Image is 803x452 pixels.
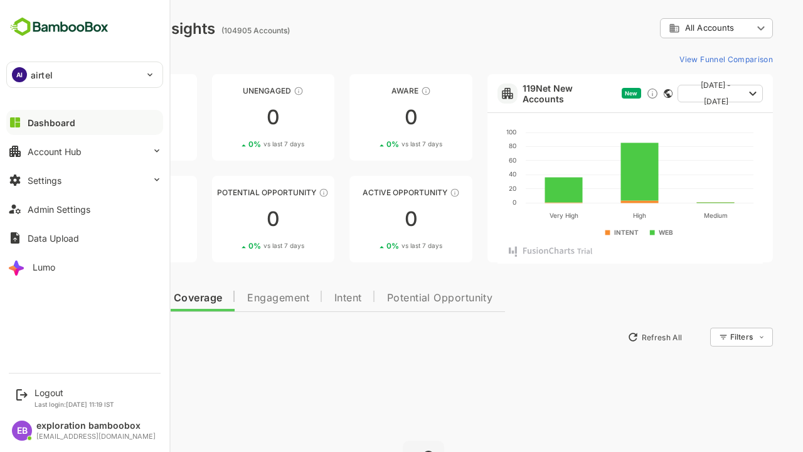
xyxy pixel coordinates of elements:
[465,170,472,178] text: 40
[30,188,153,197] div: Engaged
[250,86,260,96] div: These accounts have not shown enough engagement and need nurturing
[30,209,153,229] div: 0
[205,139,260,149] div: 0 %
[306,107,428,127] div: 0
[620,89,629,98] div: This card does not support filter and segments
[343,293,449,303] span: Potential Opportunity
[505,212,534,220] text: Very High
[7,62,162,87] div: AIairtel
[358,139,398,149] span: vs last 7 days
[686,332,709,342] div: Filters
[203,293,265,303] span: Engagement
[12,421,32,441] div: EB
[641,23,690,33] span: All Accounts
[6,139,163,164] button: Account Hub
[589,212,602,220] text: High
[30,176,153,262] a: EngagedThese accounts are warm, further nurturing would qualify them to MQAs00%vs last 7 days
[28,204,90,215] div: Admin Settings
[168,209,291,229] div: 0
[275,188,285,198] div: These accounts are MQAs and can be passed on to Inside Sales
[306,74,428,161] a: AwareThese accounts have just entered the buying cycle and need further nurturing00%vs last 7 days
[6,225,163,250] button: Data Upload
[465,156,472,164] text: 60
[6,196,163,222] button: Admin Settings
[168,74,291,161] a: UnengagedThese accounts have not shown enough engagement and need nurturing00%vs last 7 days
[358,241,398,250] span: vs last 7 days
[343,241,398,250] div: 0 %
[168,86,291,95] div: Unengaged
[82,241,123,250] span: vs last 7 days
[578,327,644,347] button: Refresh All
[469,198,472,206] text: 0
[33,262,55,272] div: Lumo
[6,15,112,39] img: BambooboxFullLogoMark.5f36c76dfaba33ec1ec1367b70bb1252.svg
[6,168,163,193] button: Settings
[659,212,683,219] text: Medium
[306,86,428,95] div: Aware
[685,326,729,348] div: Filters
[82,139,123,149] span: vs last 7 days
[630,49,729,69] button: View Funnel Comparison
[634,85,719,102] button: [DATE] - [DATE]
[30,326,122,348] button: New Insights
[31,68,53,82] p: airtel
[205,241,260,250] div: 0 %
[112,86,122,96] div: These accounts have not been engaged with for a defined time period
[625,23,709,34] div: All Accounts
[465,185,472,192] text: 20
[35,401,114,408] p: Last login: [DATE] 11:19 IST
[290,293,318,303] span: Intent
[6,110,163,135] button: Dashboard
[28,175,61,186] div: Settings
[479,83,573,104] a: 119Net New Accounts
[220,241,260,250] span: vs last 7 days
[343,139,398,149] div: 0 %
[306,176,428,262] a: Active OpportunityThese accounts have open opportunities which might be at any of the Sales Stage...
[28,117,75,128] div: Dashboard
[28,146,82,157] div: Account Hub
[6,254,163,279] button: Lumo
[616,16,729,41] div: All Accounts
[67,139,123,149] div: 0 %
[43,293,178,303] span: Data Quality and Coverage
[220,139,260,149] span: vs last 7 days
[168,107,291,127] div: 0
[12,67,27,82] div: AI
[36,433,156,441] div: [EMAIL_ADDRESS][DOMAIN_NAME]
[462,128,472,136] text: 100
[306,188,428,197] div: Active Opportunity
[644,77,700,110] span: [DATE] - [DATE]
[67,241,123,250] div: 0 %
[377,86,387,96] div: These accounts have just entered the buying cycle and need further nurturing
[106,188,116,198] div: These accounts are warm, further nurturing would qualify them to MQAs
[178,26,250,35] ag: (104905 Accounts)
[35,387,114,398] div: Logout
[168,188,291,197] div: Potential Opportunity
[36,421,156,431] div: exploration bamboobox
[306,209,428,229] div: 0
[30,86,153,95] div: Unreached
[406,188,416,198] div: These accounts have open opportunities which might be at any of the Sales Stages
[581,90,593,97] span: New
[168,176,291,262] a: Potential OpportunityThese accounts are MQAs and can be passed on to Inside Sales00%vs last 7 days
[465,142,472,149] text: 80
[602,87,615,100] div: Discover new ICP-fit accounts showing engagement — via intent surges, anonymous website visits, L...
[30,19,171,38] div: Dashboard Insights
[30,74,153,161] a: UnreachedThese accounts have not been engaged with for a defined time period00%vs last 7 days
[28,233,79,244] div: Data Upload
[30,107,153,127] div: 0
